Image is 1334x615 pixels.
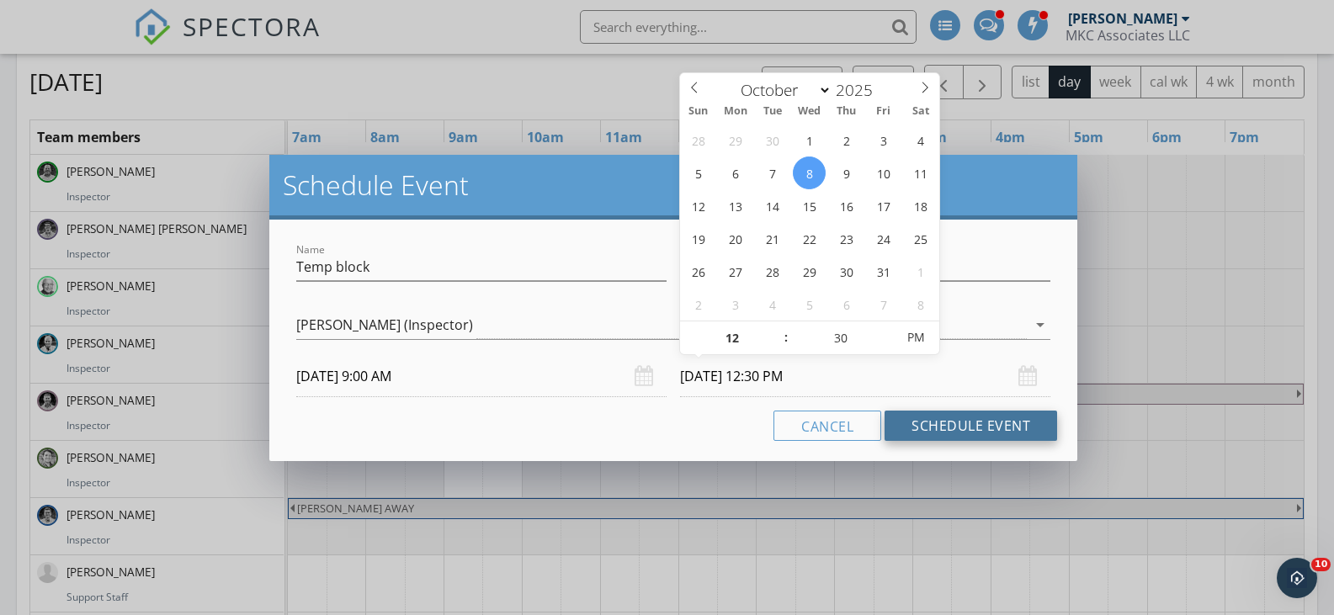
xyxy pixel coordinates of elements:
span: October 24, 2025 [867,222,900,255]
span: October 27, 2025 [719,255,752,288]
span: October 21, 2025 [756,222,789,255]
iframe: Intercom live chat [1277,558,1317,598]
span: November 3, 2025 [719,288,752,321]
span: October 28, 2025 [756,255,789,288]
span: September 28, 2025 [682,124,715,156]
span: : [784,321,789,354]
span: October 7, 2025 [756,156,789,189]
span: Fri [865,106,902,117]
span: October 26, 2025 [682,255,715,288]
span: November 2, 2025 [682,288,715,321]
span: 10 [1311,558,1331,571]
span: October 22, 2025 [793,222,826,255]
span: October 2, 2025 [830,124,863,156]
input: Select date [296,356,667,397]
input: Select date [680,356,1050,397]
span: Tue [754,106,791,117]
span: October 5, 2025 [682,156,715,189]
span: November 6, 2025 [830,288,863,321]
span: October 1, 2025 [793,124,826,156]
span: October 8, 2025 [793,156,826,189]
span: Thu [828,106,865,117]
span: November 1, 2025 [904,255,937,288]
span: October 13, 2025 [719,189,752,222]
span: October 23, 2025 [830,222,863,255]
span: October 6, 2025 [719,156,752,189]
input: Year [832,79,887,101]
span: Sun [680,106,717,117]
span: September 29, 2025 [719,124,752,156]
span: October 9, 2025 [830,156,863,189]
span: October 30, 2025 [830,255,863,288]
span: October 4, 2025 [904,124,937,156]
span: Click to toggle [892,321,938,354]
span: Wed [791,106,828,117]
span: October 16, 2025 [830,189,863,222]
span: October 25, 2025 [904,222,937,255]
span: October 19, 2025 [682,222,715,255]
span: October 18, 2025 [904,189,937,222]
span: November 4, 2025 [756,288,789,321]
span: October 11, 2025 [904,156,937,189]
div: [PERSON_NAME] (Inspector) [296,317,473,332]
i: arrow_drop_down [1030,315,1050,335]
span: October 10, 2025 [867,156,900,189]
span: October 15, 2025 [793,189,826,222]
span: October 14, 2025 [756,189,789,222]
span: November 5, 2025 [793,288,826,321]
span: November 7, 2025 [867,288,900,321]
h2: Schedule Event [283,168,1064,202]
button: Cancel [773,411,881,441]
span: October 3, 2025 [867,124,900,156]
span: October 31, 2025 [867,255,900,288]
span: Sat [902,106,939,117]
span: September 30, 2025 [756,124,789,156]
span: October 12, 2025 [682,189,715,222]
button: Schedule Event [885,411,1057,441]
span: November 8, 2025 [904,288,937,321]
span: Mon [717,106,754,117]
span: October 29, 2025 [793,255,826,288]
span: October 17, 2025 [867,189,900,222]
span: October 20, 2025 [719,222,752,255]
